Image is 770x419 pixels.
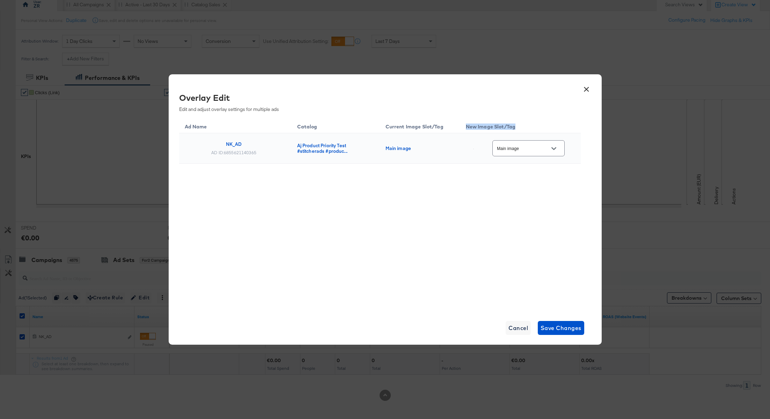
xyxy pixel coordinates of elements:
[386,145,452,151] div: Main image
[541,323,581,333] span: Save Changes
[297,124,327,130] span: Catalog
[226,141,242,147] div: NK_AD
[506,321,531,335] button: Cancel
[179,92,575,104] div: Overlay Edit
[508,323,528,333] span: Cancel
[297,143,372,154] div: Aj Product Priority Test #stitcherads #produc...
[179,92,575,112] div: Edit and adjust overlay settings for multiple ads
[211,150,256,155] div: AD ID: 6855621140365
[185,124,216,130] span: Ad Name
[380,118,460,134] th: Current Image Slot/Tag
[549,143,559,154] button: Open
[580,81,593,94] button: ×
[538,321,584,335] button: Save Changes
[460,118,581,134] th: New Image Slot/Tag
